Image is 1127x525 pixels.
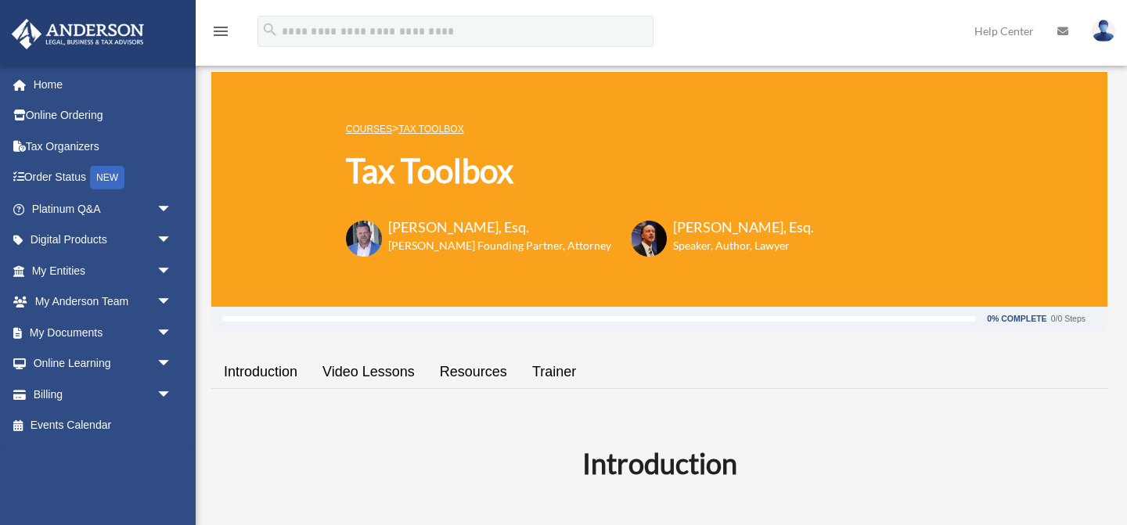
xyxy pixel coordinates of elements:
h3: [PERSON_NAME], Esq. [388,218,611,237]
a: My Documentsarrow_drop_down [11,317,196,348]
a: My Anderson Teamarrow_drop_down [11,286,196,318]
a: Video Lessons [310,350,427,394]
span: arrow_drop_down [157,286,188,318]
a: Events Calendar [11,410,196,441]
a: Online Ordering [11,100,196,131]
div: 0% Complete [987,315,1046,323]
a: Digital Productsarrow_drop_down [11,225,196,256]
h2: Introduction [221,444,1098,483]
span: arrow_drop_down [157,317,188,349]
a: COURSES [346,124,392,135]
h6: [PERSON_NAME] Founding Partner, Attorney [388,238,611,254]
a: Trainer [520,350,589,394]
i: menu [211,22,230,41]
img: Scott-Estill-Headshot.png [631,221,667,257]
a: Billingarrow_drop_down [11,379,196,410]
span: arrow_drop_down [157,348,188,380]
h6: Speaker, Author, Lawyer [673,238,794,254]
div: 0/0 Steps [1051,315,1086,323]
a: Home [11,69,196,100]
img: User Pic [1092,20,1115,42]
span: arrow_drop_down [157,255,188,287]
img: Anderson Advisors Platinum Portal [7,19,149,49]
i: search [261,21,279,38]
img: Toby-circle-head.png [346,221,382,257]
a: Introduction [211,350,310,394]
a: Resources [427,350,520,394]
a: menu [211,27,230,41]
span: arrow_drop_down [157,225,188,257]
div: NEW [90,166,124,189]
h3: [PERSON_NAME], Esq. [673,218,814,237]
p: > [346,119,814,138]
a: Tax Organizers [11,131,196,162]
span: arrow_drop_down [157,193,188,225]
a: Order StatusNEW [11,162,196,194]
a: My Entitiesarrow_drop_down [11,255,196,286]
span: arrow_drop_down [157,379,188,411]
a: Platinum Q&Aarrow_drop_down [11,193,196,225]
a: Tax Toolbox [398,124,463,135]
h1: Tax Toolbox [346,148,814,194]
a: Online Learningarrow_drop_down [11,348,196,379]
